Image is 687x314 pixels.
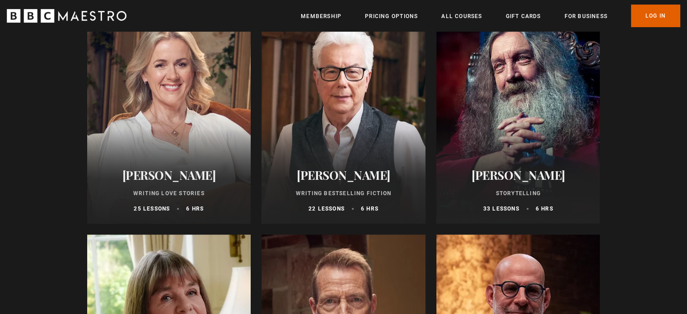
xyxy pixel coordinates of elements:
[447,189,589,197] p: Storytelling
[272,189,415,197] p: Writing Bestselling Fiction
[631,5,680,27] a: Log In
[301,5,680,27] nav: Primary
[536,205,553,213] p: 6 hrs
[301,12,341,21] a: Membership
[98,189,240,197] p: Writing Love Stories
[361,205,379,213] p: 6 hrs
[441,12,482,21] a: All Courses
[98,168,240,182] h2: [PERSON_NAME]
[505,12,541,21] a: Gift Cards
[365,12,418,21] a: Pricing Options
[134,205,170,213] p: 25 lessons
[186,205,204,213] p: 6 hrs
[564,12,607,21] a: For business
[436,7,600,224] a: [PERSON_NAME] Storytelling 33 lessons 6 hrs
[7,9,126,23] svg: BBC Maestro
[87,7,251,224] a: [PERSON_NAME] Writing Love Stories 25 lessons 6 hrs
[308,205,345,213] p: 22 lessons
[447,168,589,182] h2: [PERSON_NAME]
[272,168,415,182] h2: [PERSON_NAME]
[262,7,425,224] a: [PERSON_NAME] Writing Bestselling Fiction 22 lessons 6 hrs
[483,205,519,213] p: 33 lessons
